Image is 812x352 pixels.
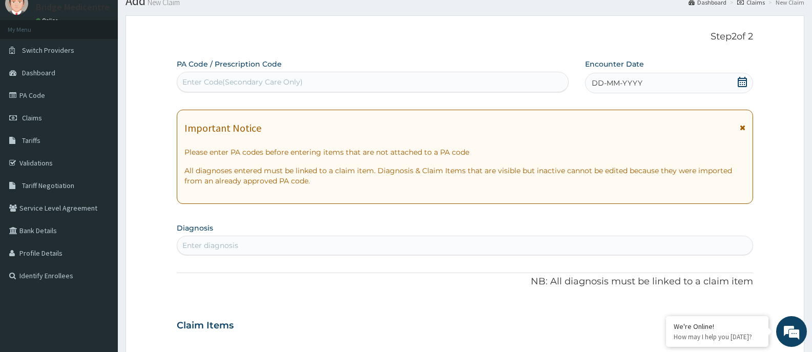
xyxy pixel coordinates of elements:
[177,223,213,233] label: Diagnosis
[585,59,644,69] label: Encounter Date
[22,68,55,77] span: Dashboard
[36,3,110,12] p: Bridge Medicentre
[184,165,745,186] p: All diagnoses entered must be linked to a claim item. Diagnosis & Claim Items that are visible bu...
[22,113,42,122] span: Claims
[19,51,41,77] img: d_794563401_company_1708531726252_794563401
[22,46,74,55] span: Switch Providers
[592,78,642,88] span: DD-MM-YYYY
[177,320,234,332] h3: Claim Items
[59,109,141,212] span: We're online!
[182,240,238,251] div: Enter diagnosis
[53,57,172,71] div: Chat with us now
[168,5,193,30] div: Minimize live chat window
[36,17,60,24] a: Online
[177,31,753,43] p: Step 2 of 2
[5,239,195,275] textarea: Type your message and hit 'Enter'
[177,59,282,69] label: PA Code / Prescription Code
[674,333,761,341] p: How may I help you today?
[674,322,761,331] div: We're Online!
[184,122,261,134] h1: Important Notice
[177,275,753,288] p: NB: All diagnosis must be linked to a claim item
[184,147,745,157] p: Please enter PA codes before entering items that are not attached to a PA code
[22,181,74,190] span: Tariff Negotiation
[182,77,303,87] div: Enter Code(Secondary Care Only)
[22,136,40,145] span: Tariffs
